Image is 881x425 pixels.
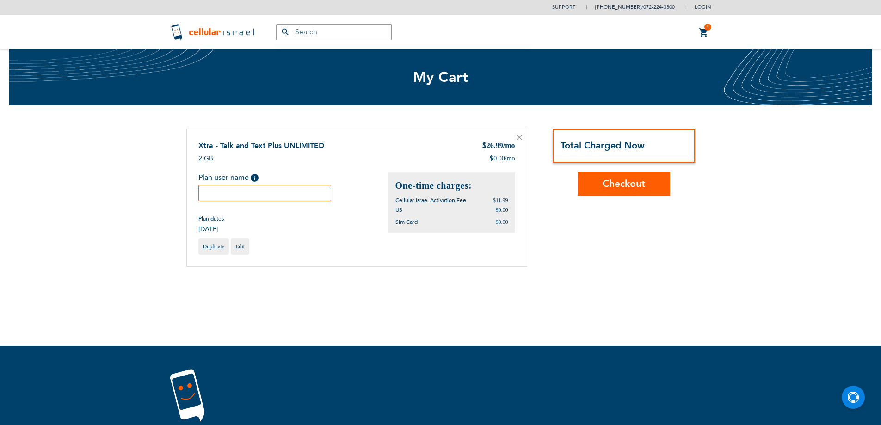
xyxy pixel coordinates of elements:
[276,24,392,40] input: Search
[706,24,709,31] span: 1
[198,154,213,163] span: 2 GB
[170,23,258,41] img: Cellular Israel
[395,218,418,226] span: Sim Card
[198,238,229,255] a: Duplicate
[198,141,324,151] a: Xtra - Talk and Text Plus UNLIMITED
[482,141,515,152] div: 26.99
[489,154,493,163] span: $
[505,154,515,163] span: /mo
[695,4,711,11] span: Login
[561,139,645,152] strong: Total Charged Now
[395,206,402,214] span: US
[235,243,245,250] span: Edit
[578,172,670,196] button: Checkout
[198,225,224,234] span: [DATE]
[231,238,249,255] a: Edit
[595,4,641,11] a: [PHONE_NUMBER]
[503,142,515,149] span: /mo
[413,68,468,87] span: My Cart
[496,219,508,225] span: $0.00
[496,207,508,213] span: $0.00
[699,27,709,38] a: 1
[482,141,487,152] span: $
[493,197,508,203] span: $11.99
[203,243,225,250] span: Duplicate
[643,4,675,11] a: 072-224-3300
[603,177,645,191] span: Checkout
[552,4,575,11] a: Support
[395,179,508,192] h2: One-time charges:
[251,174,259,182] span: Help
[489,154,515,163] div: 0.00
[586,0,675,14] li: /
[198,172,249,183] span: Plan user name
[395,197,466,204] span: Cellular Israel Activation Fee
[198,215,224,222] span: Plan dates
